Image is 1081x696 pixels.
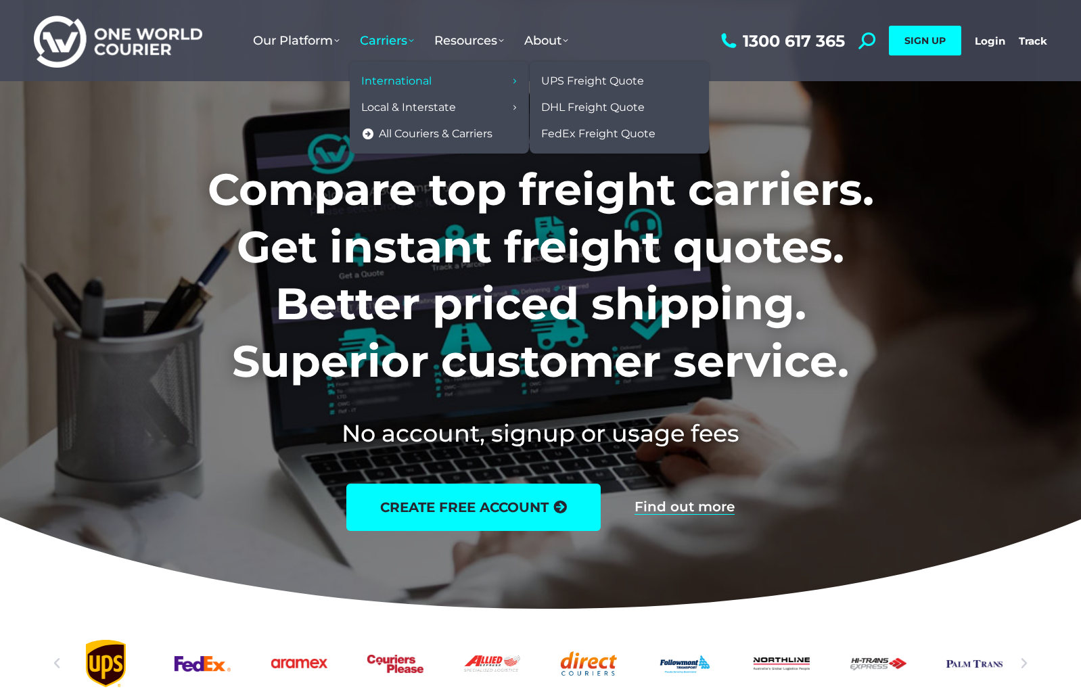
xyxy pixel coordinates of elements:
div: 9 / 25 [561,640,617,687]
a: SIGN UP [889,26,961,55]
span: Our Platform [253,33,340,48]
a: Find out more [635,500,735,515]
a: All Couriers & Carriers [356,121,522,147]
a: Allied Express logo [464,640,520,687]
h1: Compare top freight carriers. Get instant freight quotes. Better priced shipping. Superior custom... [118,161,963,390]
div: 11 / 25 [754,640,810,687]
div: 4 / 25 [78,640,134,687]
a: UPS Freight Quote [536,68,702,95]
a: 1300 617 365 [718,32,845,49]
a: Direct Couriers logo [561,640,617,687]
span: SIGN UP [904,34,946,47]
span: DHL Freight Quote [541,101,645,115]
div: 7 / 25 [367,640,423,687]
a: Followmont transoirt web logo [657,640,713,687]
h2: No account, signup or usage fees [118,417,963,450]
span: About [524,33,568,48]
a: Carriers [350,20,424,62]
span: International [361,74,432,89]
a: Our Platform [243,20,350,62]
a: FedEx logo [175,640,231,687]
a: Couriers Please logo [367,640,423,687]
a: Track [1019,34,1047,47]
span: Carriers [360,33,414,48]
img: One World Courier [34,14,202,68]
div: Slides [78,640,1003,687]
a: International [356,68,522,95]
div: 8 / 25 [464,640,520,687]
a: Local & Interstate [356,95,522,121]
div: 10 / 25 [657,640,713,687]
a: About [514,20,578,62]
a: Northline logo [754,640,810,687]
a: DHL Freight Quote [536,95,702,121]
div: 5 / 25 [175,640,231,687]
a: UPS logo [78,640,134,687]
span: UPS Freight Quote [541,74,644,89]
a: Aramex_logo [271,640,327,687]
div: 13 / 25 [946,640,1003,687]
span: All Couriers & Carriers [379,127,492,141]
a: Login [975,34,1005,47]
span: FedEx Freight Quote [541,127,655,141]
span: Resources [434,33,504,48]
a: Hi-Trans_logo [850,640,906,687]
a: Palm-Trans-logo_x2-1 [946,640,1003,687]
div: 12 / 25 [850,640,906,687]
span: Local & Interstate [361,101,456,115]
a: create free account [346,484,601,531]
a: FedEx Freight Quote [536,121,702,147]
div: 6 / 25 [271,640,327,687]
a: Resources [424,20,514,62]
